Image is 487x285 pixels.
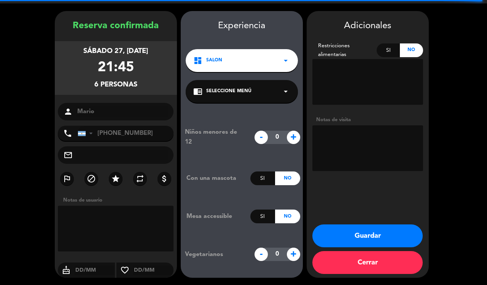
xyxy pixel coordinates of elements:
i: phone [63,129,72,138]
i: arrow_drop_down [281,87,290,96]
div: Si [377,43,400,57]
i: mail_outline [64,151,73,160]
i: block [87,174,96,183]
div: Mesa accessible [181,211,250,221]
i: repeat [135,174,145,183]
div: Vegetarianos [179,250,250,259]
div: 6 personas [94,79,137,90]
i: arrow_drop_down [281,56,290,65]
div: Experiencia [181,19,303,34]
span: + [287,131,300,144]
div: sábado 27, [DATE] [83,46,148,57]
i: dashboard [193,56,202,65]
span: - [255,131,268,144]
input: DD/MM [133,266,174,275]
span: + [287,248,300,261]
div: No [275,210,300,223]
div: Si [250,171,275,185]
div: 21:45 [98,57,134,79]
div: Notas de visita [312,116,423,124]
div: No [400,43,423,57]
span: Seleccione Menú [206,88,251,95]
div: Restricciones alimentarias [312,42,377,59]
i: favorite_border [116,266,133,275]
div: Con una mascota [181,173,250,183]
div: Argentina: +54 [78,126,95,141]
button: Guardar [312,224,423,247]
span: SALON [206,57,222,64]
i: star [111,174,120,183]
i: person [64,107,73,116]
i: cake [58,266,75,275]
div: Niños menores de 12 [179,127,250,147]
i: outlined_flag [62,174,72,183]
input: DD/MM [75,266,115,275]
button: Cerrar [312,251,423,274]
span: - [255,248,268,261]
div: No [275,171,300,185]
div: Notas de usuario [59,196,177,204]
i: chrome_reader_mode [193,87,202,96]
div: Reserva confirmada [55,19,177,34]
div: Si [250,210,275,223]
i: attach_money [160,174,169,183]
div: Adicionales [312,19,423,34]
